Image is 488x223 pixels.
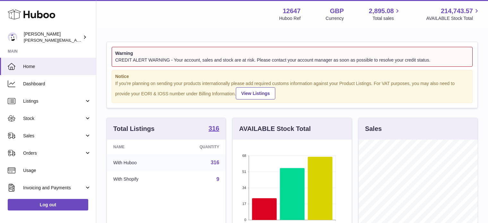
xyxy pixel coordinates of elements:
[107,154,171,171] td: With Huboo
[236,87,275,99] a: View Listings
[115,73,469,80] strong: Notice
[372,15,401,21] span: Total sales
[369,7,401,21] a: 2,895.08 Total sales
[239,124,311,133] h3: AVAILABLE Stock Total
[326,15,344,21] div: Currency
[209,125,219,133] a: 316
[115,81,469,100] div: If you're planning on sending your products internationally please add required customs informati...
[23,81,91,87] span: Dashboard
[115,50,469,56] strong: Warning
[115,57,469,63] div: CREDIT ALERT WARNING - Your account, sales and stock are at risk. Please contact your account man...
[23,185,84,191] span: Invoicing and Payments
[23,150,84,156] span: Orders
[113,124,155,133] h3: Total Listings
[8,199,88,210] a: Log out
[107,171,171,188] td: With Shopify
[23,116,84,122] span: Stock
[211,160,219,165] a: 316
[426,15,480,21] span: AVAILABLE Stock Total
[8,32,17,42] img: peter@pinter.co.uk
[243,202,246,206] text: 17
[426,7,480,21] a: 214,743.57 AVAILABLE Stock Total
[209,125,219,132] strong: 316
[330,7,344,15] strong: GBP
[216,176,219,182] a: 9
[23,167,91,174] span: Usage
[441,7,473,15] span: 214,743.57
[23,98,84,104] span: Listings
[171,140,226,154] th: Quantity
[243,154,246,158] text: 68
[24,31,81,43] div: [PERSON_NAME]
[107,140,171,154] th: Name
[279,15,301,21] div: Huboo Ref
[23,64,91,70] span: Home
[244,218,246,222] text: 0
[23,133,84,139] span: Sales
[283,7,301,15] strong: 12647
[24,38,163,43] span: [PERSON_NAME][EMAIL_ADDRESS][PERSON_NAME][DOMAIN_NAME]
[243,170,246,174] text: 51
[369,7,394,15] span: 2,895.08
[365,124,382,133] h3: Sales
[243,186,246,190] text: 34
